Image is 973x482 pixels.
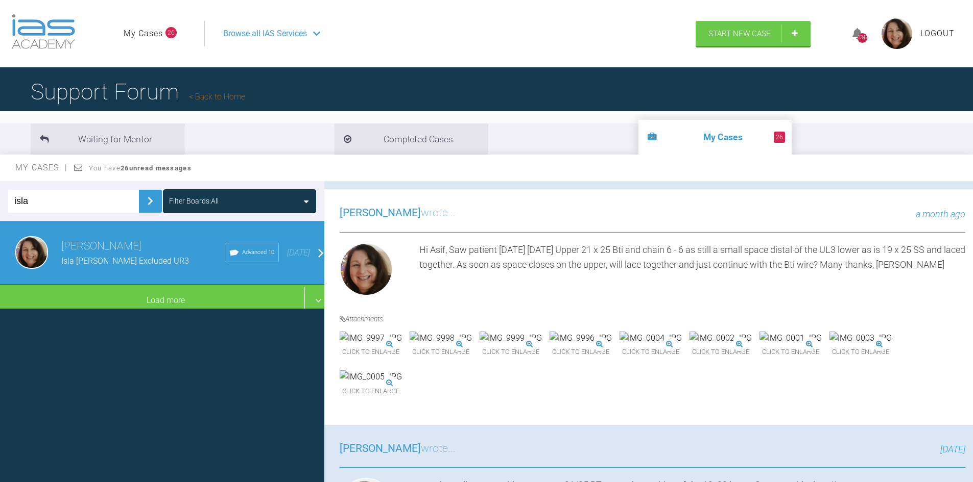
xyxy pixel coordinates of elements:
span: Advanced 10 [242,248,274,257]
li: Waiting for Mentor [31,123,184,155]
a: Back to Home [189,92,245,102]
div: Hi Asif, Saw patient [DATE] [DATE] Upper 21 x 25 Bti and chain 6 - 6 as still a small space dista... [419,243,965,300]
img: IMG_9997.JPG [340,332,402,345]
span: 26 [165,27,177,38]
img: Lana Gilchrist [340,243,393,296]
img: logo-light.3e3ef733.png [12,14,75,49]
span: My Cases [15,163,68,172]
span: Click to enlarge [340,344,402,360]
span: Click to enlarge [480,344,542,360]
img: IMG_0002.JPG [690,332,752,345]
h1: Support Forum [31,74,245,110]
a: Start New Case [696,21,811,46]
span: Click to enlarge [690,344,752,360]
span: Click to enlarge [340,384,402,399]
img: IMG_0005.JPG [340,370,402,384]
img: IMG_9998.JPG [410,332,472,345]
li: My Cases [638,120,792,155]
span: Click to enlarge [620,344,682,360]
img: chevronRight.28bd32b0.svg [142,193,158,209]
span: Click to enlarge [829,344,892,360]
img: profile.png [882,18,912,49]
img: Lana Gilchrist [15,236,48,269]
a: My Cases [124,27,163,40]
img: IMG_9999.JPG [480,332,542,345]
span: [PERSON_NAME] [340,442,421,454]
img: IMG_0001.JPG [760,332,822,345]
h4: Attachments [340,313,965,324]
span: You have [89,164,192,172]
li: Completed Cases [335,123,488,155]
span: [DATE] [287,248,310,258]
img: IMG_0003.JPG [829,332,892,345]
span: [PERSON_NAME] [340,207,421,219]
input: Enter Case ID or Title [8,190,139,213]
h3: [PERSON_NAME] [61,238,225,255]
span: Browse all IAS Services [223,27,307,40]
span: Click to enlarge [760,344,822,360]
div: Filter Boards: All [169,195,219,207]
span: Start New Case [708,29,771,38]
img: IMG_0004.JPG [620,332,682,345]
div: 1342 [858,33,867,43]
span: Click to enlarge [410,344,472,360]
span: [DATE] [940,444,965,454]
span: 26 [774,132,785,143]
h3: wrote... [340,205,456,222]
span: a month ago [916,209,965,219]
img: IMG_9996.JPG [550,332,612,345]
h3: wrote... [340,440,456,458]
strong: 26 unread messages [121,164,192,172]
span: Click to enlarge [550,344,612,360]
span: Isla [PERSON_NAME] Excluded UR3 [61,256,189,266]
a: Logout [920,27,955,40]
